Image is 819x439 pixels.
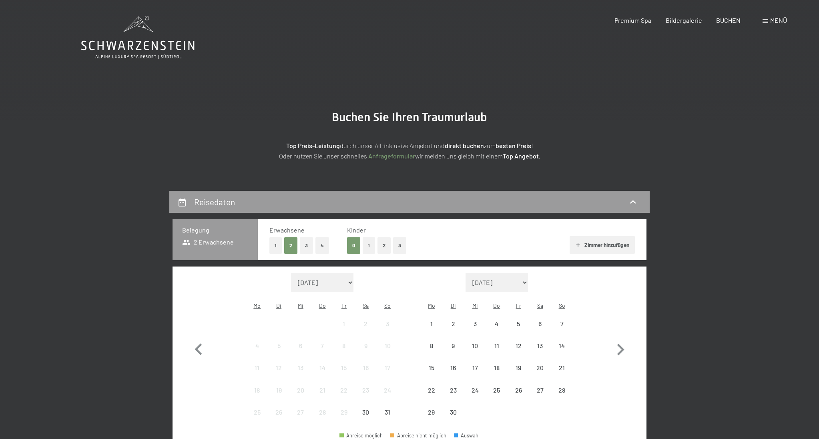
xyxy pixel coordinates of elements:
[421,379,442,401] div: Anreise nicht möglich
[529,335,551,357] div: Anreise nicht möglich
[355,313,377,335] div: Anreise nicht möglich
[377,401,398,423] div: Sun Aug 31 2025
[609,273,632,423] button: Nächster Monat
[253,302,261,309] abbr: Montag
[508,321,528,341] div: 5
[268,357,289,379] div: Anreise nicht möglich
[246,401,268,423] div: Mon Aug 25 2025
[487,365,507,385] div: 18
[487,321,507,341] div: 4
[284,237,297,254] button: 2
[347,226,366,234] span: Kinder
[333,401,355,423] div: Fri Aug 29 2025
[355,335,377,357] div: Sat Aug 09 2025
[614,16,651,24] span: Premium Spa
[508,379,529,401] div: Fri Sep 26 2025
[421,357,442,379] div: Mon Sep 15 2025
[559,302,565,309] abbr: Sonntag
[332,110,487,124] span: Buchen Sie Ihren Traumurlaub
[487,343,507,363] div: 11
[269,365,289,385] div: 12
[486,379,508,401] div: Thu Sep 25 2025
[363,237,375,254] button: 1
[552,387,572,407] div: 28
[355,357,377,379] div: Anreise nicht möglich
[508,357,529,379] div: Anreise nicht möglich
[530,321,550,341] div: 6
[666,16,702,24] a: Bildergalerie
[355,313,377,335] div: Sat Aug 02 2025
[486,357,508,379] div: Thu Sep 18 2025
[377,365,397,385] div: 17
[182,226,248,235] h3: Belegung
[530,343,550,363] div: 13
[508,335,529,357] div: Fri Sep 12 2025
[421,357,442,379] div: Anreise nicht möglich
[347,237,360,254] button: 0
[551,379,573,401] div: Anreise nicht möglich
[269,409,289,429] div: 26
[377,401,398,423] div: Anreise nicht möglich
[443,343,463,363] div: 9
[333,335,355,357] div: Fri Aug 08 2025
[356,409,376,429] div: 30
[443,321,463,341] div: 2
[377,387,397,407] div: 24
[268,401,289,423] div: Tue Aug 26 2025
[246,379,268,401] div: Anreise nicht möglich
[247,343,267,363] div: 4
[246,335,268,357] div: Anreise nicht möglich
[442,379,464,401] div: Tue Sep 23 2025
[442,401,464,423] div: Anreise nicht möglich
[422,343,442,363] div: 8
[187,273,210,423] button: Vorheriger Monat
[451,302,456,309] abbr: Dienstag
[355,379,377,401] div: Anreise nicht möglich
[298,302,303,309] abbr: Mittwoch
[290,335,311,357] div: Anreise nicht möglich
[442,335,464,357] div: Anreise nicht möglich
[508,343,528,363] div: 12
[312,387,332,407] div: 21
[422,409,442,429] div: 29
[537,302,543,309] abbr: Samstag
[464,313,486,335] div: Anreise nicht möglich
[552,321,572,341] div: 7
[464,379,486,401] div: Anreise nicht möglich
[422,321,442,341] div: 1
[530,365,550,385] div: 20
[290,379,311,401] div: Wed Aug 20 2025
[551,357,573,379] div: Anreise nicht möglich
[530,387,550,407] div: 27
[493,302,500,309] abbr: Donnerstag
[552,343,572,363] div: 14
[551,357,573,379] div: Sun Sep 21 2025
[529,357,551,379] div: Anreise nicht möglich
[551,379,573,401] div: Sun Sep 28 2025
[311,401,333,423] div: Thu Aug 28 2025
[334,409,354,429] div: 29
[269,226,305,234] span: Erwachsene
[464,313,486,335] div: Wed Sep 03 2025
[339,433,383,438] div: Anreise möglich
[377,357,398,379] div: Anreise nicht möglich
[356,365,376,385] div: 16
[529,313,551,335] div: Sat Sep 06 2025
[465,365,485,385] div: 17
[276,302,281,309] abbr: Dienstag
[464,335,486,357] div: Anreise nicht möglich
[311,335,333,357] div: Thu Aug 07 2025
[355,335,377,357] div: Anreise nicht möglich
[377,313,398,335] div: Sun Aug 03 2025
[268,379,289,401] div: Tue Aug 19 2025
[247,365,267,385] div: 11
[503,152,540,160] strong: Top Angebot.
[291,387,311,407] div: 20
[508,313,529,335] div: Anreise nicht möglich
[529,335,551,357] div: Sat Sep 13 2025
[529,379,551,401] div: Sat Sep 27 2025
[384,302,391,309] abbr: Sonntag
[246,335,268,357] div: Mon Aug 04 2025
[311,357,333,379] div: Anreise nicht möglich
